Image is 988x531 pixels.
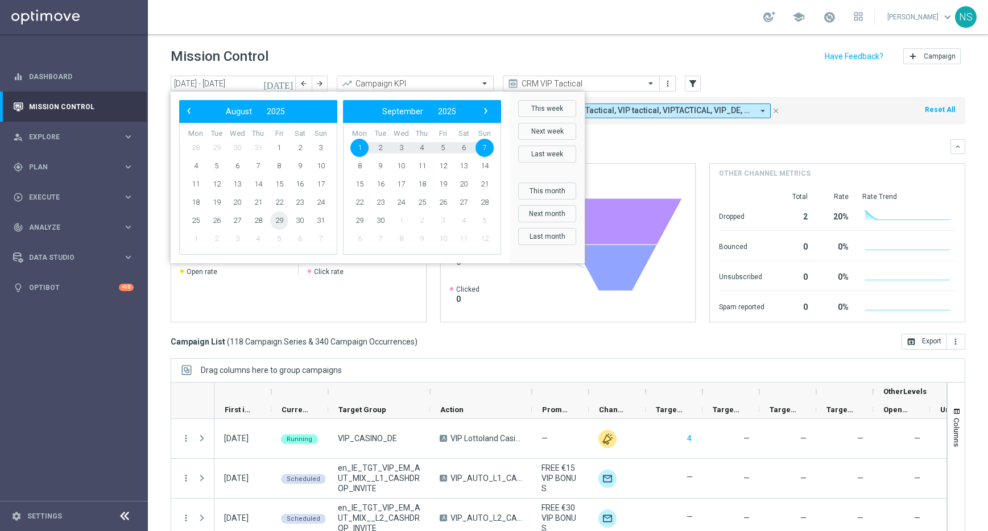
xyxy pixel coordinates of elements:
[685,76,701,92] button: filter_alt
[598,430,617,448] img: Other
[290,129,311,139] th: weekday
[688,78,698,89] i: filter_alt
[13,222,23,233] i: track_changes
[598,470,617,488] img: Optimail
[518,205,576,222] button: Next month
[800,434,807,443] span: —
[719,297,764,315] div: Spam reported
[598,509,617,528] div: Optimail
[224,473,249,483] div: 02 Sep 2025, Tuesday
[903,48,961,64] button: add Campaign
[171,76,296,92] input: Select date range
[13,132,123,142] div: Explore
[743,513,750,522] span: —
[778,192,808,201] div: Total
[713,405,740,414] span: Targeted Response Rate
[123,192,134,202] i: keyboard_arrow_right
[518,228,576,245] button: Last month
[13,193,134,202] button: play_circle_outline Execute keyboard_arrow_right
[542,405,569,414] span: Promotions
[434,157,452,175] span: 12
[312,230,330,248] span: 7
[13,72,23,82] i: equalizer
[857,474,863,483] span: —
[346,104,493,119] bs-datepicker-navigation-view: ​ ​ ​
[281,433,318,444] colored-tag: Running
[337,76,494,92] ng-select: Campaign KPI
[249,175,267,193] span: 14
[940,405,968,414] span: Unsubscribed
[415,337,417,347] span: )
[955,6,977,28] div: NS
[478,104,493,119] button: ›
[228,157,246,175] span: 6
[886,9,955,26] a: [PERSON_NAME]keyboard_arrow_down
[227,337,230,347] span: (
[171,92,585,263] bs-daterangepicker-container: calendar
[951,337,960,346] i: more_vert
[119,284,134,291] div: +10
[13,102,134,111] div: Mission Control
[263,78,294,89] i: [DATE]
[719,237,764,255] div: Bounced
[476,211,494,230] span: 5
[771,105,781,117] button: close
[29,194,123,201] span: Execute
[208,157,226,175] span: 5
[743,474,750,483] span: —
[13,283,134,292] button: lightbulb Optibot +10
[287,475,320,483] span: Scheduled
[181,513,191,523] i: more_vert
[13,72,134,81] button: equalizer Dashboard
[270,230,288,248] span: 5
[249,211,267,230] span: 28
[478,103,493,118] span: ›
[181,473,191,483] button: more_vert
[862,192,956,201] div: Rate Trend
[187,157,205,175] span: 4
[13,272,134,302] div: Optibot
[914,434,920,443] span: —
[857,513,863,522] span: —
[941,11,954,23] span: keyboard_arrow_down
[902,337,965,346] multiple-options-button: Export to CSV
[432,129,453,139] th: weekday
[440,475,447,482] span: A
[375,104,431,119] button: September
[800,474,807,483] span: —
[248,129,269,139] th: weekday
[541,433,548,443] span: —
[13,192,123,202] div: Execute
[434,175,452,193] span: 19
[825,52,883,60] input: Have Feedback?
[291,193,309,211] span: 23
[778,206,808,225] div: 2
[171,48,268,65] h1: Mission Control
[230,337,415,347] span: 118 Campaign Series & 340 Campaign Occurrences
[259,104,292,119] button: 2025
[663,79,672,88] i: more_vert
[413,139,431,157] span: 4
[392,175,410,193] span: 17
[187,139,205,157] span: 28
[227,129,248,139] th: weekday
[350,157,369,175] span: 8
[518,146,576,163] button: Last week
[13,223,134,232] button: track_changes Analyze keyboard_arrow_right
[719,206,764,225] div: Dropped
[370,129,391,139] th: weekday
[946,334,965,350] button: more_vert
[270,193,288,211] span: 22
[518,100,576,117] button: This week
[350,211,369,230] span: 29
[778,267,808,285] div: 0
[440,405,464,414] span: Action
[778,237,808,255] div: 0
[13,163,134,172] div: gps_fixed Plan keyboard_arrow_right
[350,175,369,193] span: 15
[262,76,296,93] button: [DATE]
[454,139,473,157] span: 6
